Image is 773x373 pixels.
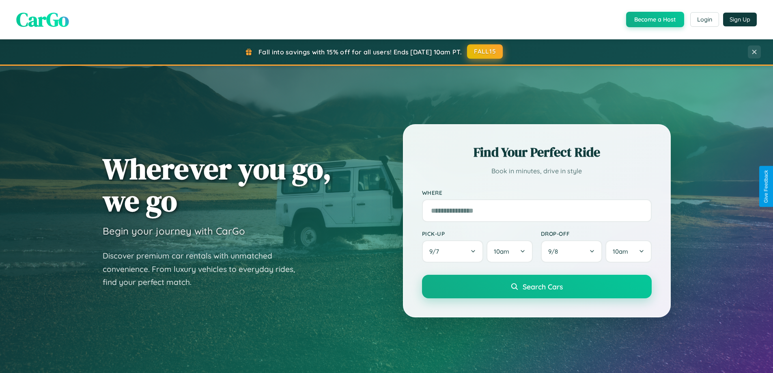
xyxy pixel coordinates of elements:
span: 9 / 7 [429,248,443,255]
p: Discover premium car rentals with unmatched convenience. From luxury vehicles to everyday rides, ... [103,249,306,289]
button: Sign Up [723,13,757,26]
label: Drop-off [541,230,652,237]
div: Give Feedback [763,170,769,203]
button: 9/7 [422,240,484,263]
span: 9 / 8 [548,248,562,255]
label: Where [422,189,652,196]
label: Pick-up [422,230,533,237]
button: Search Cars [422,275,652,298]
h2: Find Your Perfect Ride [422,143,652,161]
h1: Wherever you go, we go [103,153,332,217]
button: FALL15 [467,44,503,59]
button: 10am [487,240,532,263]
span: 10am [613,248,628,255]
span: CarGo [16,6,69,33]
span: 10am [494,248,509,255]
span: Fall into savings with 15% off for all users! Ends [DATE] 10am PT. [258,48,462,56]
button: Become a Host [626,12,684,27]
span: Search Cars [523,282,563,291]
button: 10am [605,240,651,263]
p: Book in minutes, drive in style [422,165,652,177]
button: 9/8 [541,240,603,263]
h3: Begin your journey with CarGo [103,225,245,237]
button: Login [690,12,719,27]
